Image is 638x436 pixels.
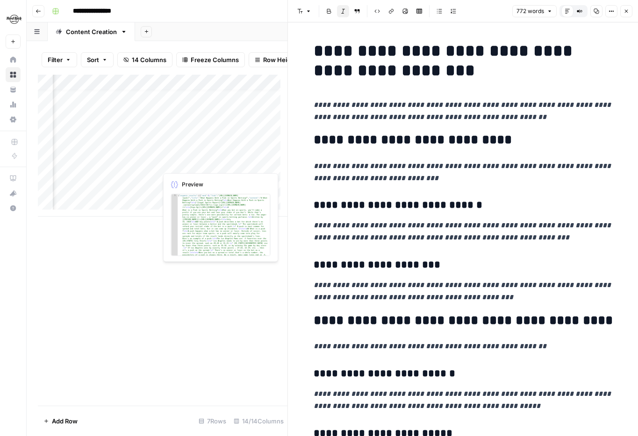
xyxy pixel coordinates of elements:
[263,55,297,64] span: Row Height
[81,52,114,67] button: Sort
[6,67,21,82] a: Browse
[6,11,22,28] img: Hard Rock Digital Logo
[6,201,21,216] button: Help + Support
[6,186,20,200] div: What's new?
[512,5,557,17] button: 772 words
[6,186,21,201] button: What's new?
[117,52,172,67] button: 14 Columns
[249,52,303,67] button: Row Height
[48,55,63,64] span: Filter
[42,52,77,67] button: Filter
[6,52,21,67] a: Home
[516,7,544,15] span: 772 words
[52,416,78,426] span: Add Row
[6,7,21,31] button: Workspace: Hard Rock Digital
[48,22,135,41] a: Content Creation
[132,55,166,64] span: 14 Columns
[230,414,287,429] div: 14/14 Columns
[87,55,99,64] span: Sort
[6,97,21,112] a: Usage
[6,112,21,127] a: Settings
[176,52,245,67] button: Freeze Columns
[66,27,117,36] div: Content Creation
[6,82,21,97] a: Your Data
[195,414,230,429] div: 7 Rows
[6,171,21,186] a: AirOps Academy
[38,414,83,429] button: Add Row
[191,55,239,64] span: Freeze Columns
